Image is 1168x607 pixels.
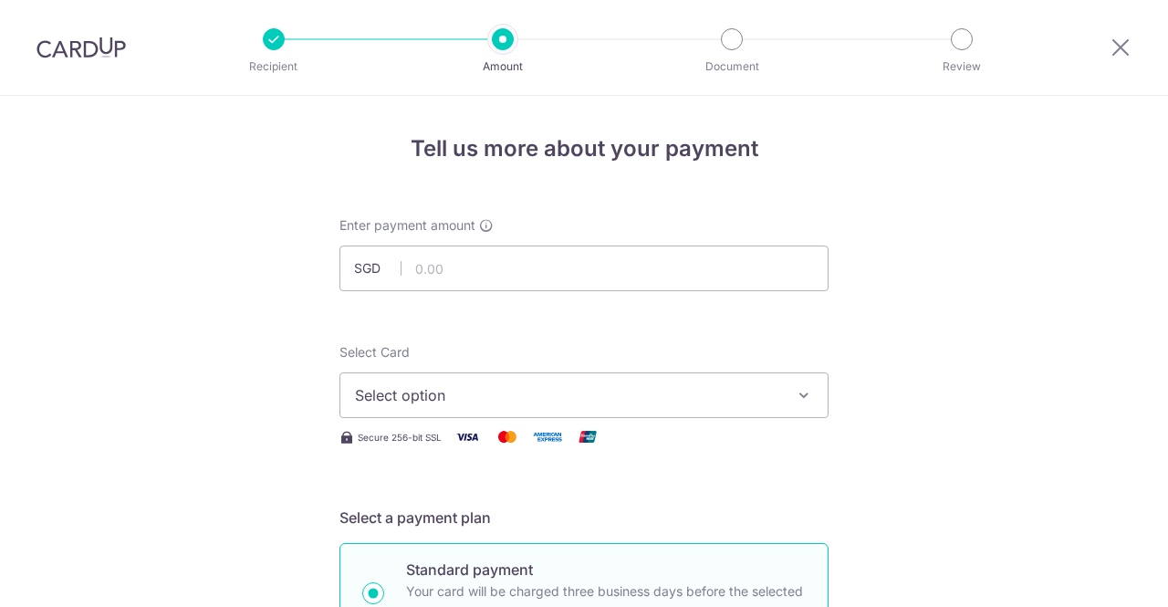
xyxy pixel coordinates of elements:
[664,58,799,76] p: Document
[529,425,566,448] img: American Express
[1051,552,1150,598] iframe: Opens a widget where you can find more information
[339,507,829,529] h5: Select a payment plan
[449,425,485,448] img: Visa
[435,58,570,76] p: Amount
[354,259,401,277] span: SGD
[206,58,341,76] p: Recipient
[339,372,829,418] button: Select option
[36,37,126,58] img: CardUp
[406,559,806,581] p: Standard payment
[894,58,1029,76] p: Review
[339,216,475,235] span: Enter payment amount
[339,344,410,360] span: translation missing: en.payables.payment_networks.credit_card.summary.labels.select_card
[489,425,526,448] img: Mastercard
[339,132,829,165] h4: Tell us more about your payment
[569,425,606,448] img: Union Pay
[355,384,780,406] span: Select option
[339,246,829,291] input: 0.00
[358,430,442,445] span: Secure 256-bit SSL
